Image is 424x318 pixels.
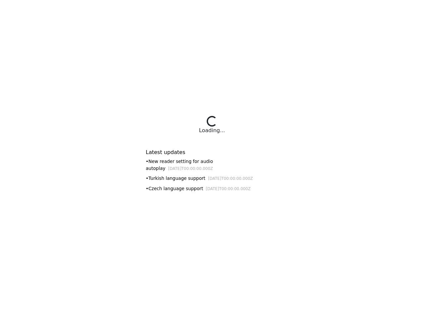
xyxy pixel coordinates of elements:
div: Loading... [199,127,225,134]
small: [DATE]T00:00:00.000Z [168,166,213,171]
small: [DATE]T00:00:00.000Z [206,186,251,191]
div: • New reader setting for audio autoplay [146,158,278,172]
div: • Turkish language support [146,175,278,182]
small: [DATE]T00:00:00.000Z [208,176,253,181]
div: • Czech language support [146,185,278,192]
h6: Latest updates [146,149,278,155]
